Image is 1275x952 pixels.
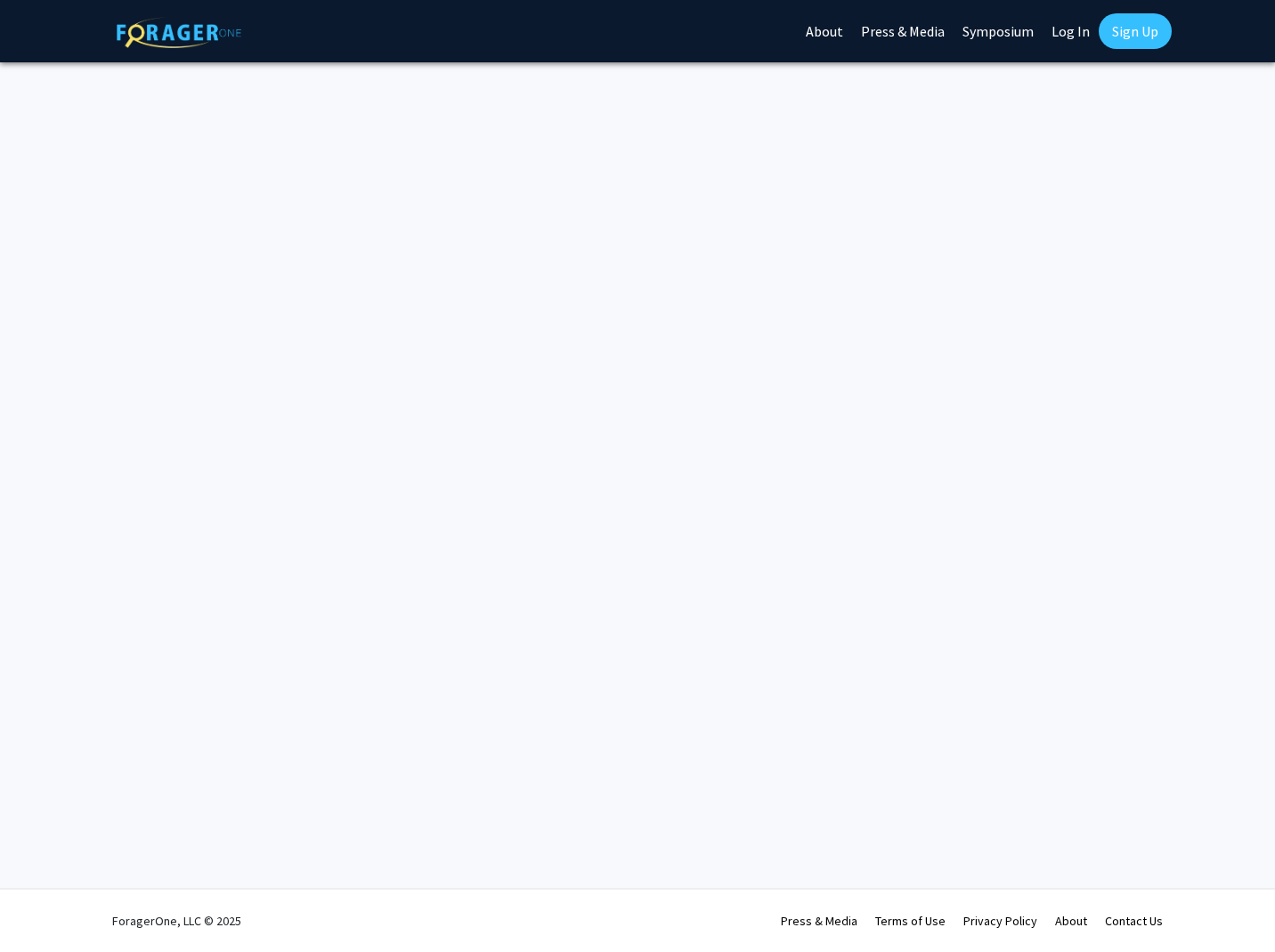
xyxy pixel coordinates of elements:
[875,913,946,929] a: Terms of Use
[1099,13,1172,49] a: Sign Up
[781,913,857,929] a: Press & Media
[112,890,241,952] div: ForagerOne, LLC © 2025
[963,913,1037,929] a: Privacy Policy
[117,17,241,48] img: ForagerOne Logo
[1055,913,1087,929] a: About
[1105,913,1163,929] a: Contact Us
